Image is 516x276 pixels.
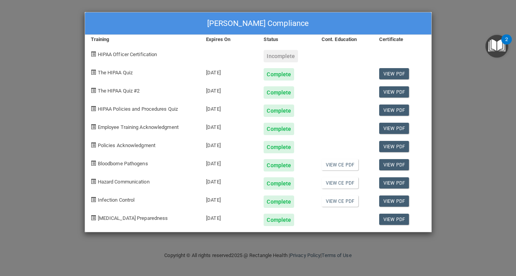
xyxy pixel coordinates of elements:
a: View PDF [379,214,409,225]
a: View PDF [379,86,409,98]
div: Complete [264,105,294,117]
a: View PDF [379,123,409,134]
span: [MEDICAL_DATA] Preparedness [98,215,168,221]
span: HIPAA Policies and Procedures Quiz [98,106,178,112]
span: HIPAA Officer Certification [98,51,157,57]
div: [DATE] [200,190,258,208]
div: Training [85,35,201,44]
div: Complete [264,177,294,190]
a: View PDF [379,159,409,170]
div: [DATE] [200,153,258,171]
div: Certificate [373,35,431,44]
div: [DATE] [200,99,258,117]
div: Complete [264,214,294,226]
span: The HIPAA Quiz [98,70,133,75]
div: Complete [264,141,294,153]
div: [DATE] [200,208,258,226]
div: [DATE] [200,62,258,81]
div: Complete [264,159,294,171]
div: Expires On [200,35,258,44]
div: [DATE] [200,117,258,135]
div: [DATE] [200,135,258,153]
div: Incomplete [264,50,298,62]
a: View PDF [379,105,409,116]
div: Complete [264,195,294,208]
a: View PDF [379,195,409,207]
span: Bloodborne Pathogens [98,161,148,166]
a: View PDF [379,177,409,189]
span: The HIPAA Quiz #2 [98,88,140,94]
a: View CE PDF [322,177,358,189]
div: [DATE] [200,171,258,190]
div: Status [258,35,315,44]
div: Complete [264,123,294,135]
div: Complete [264,86,294,99]
span: Infection Control [98,197,135,203]
div: Complete [264,68,294,81]
div: Cont. Education [316,35,373,44]
div: [PERSON_NAME] Compliance [85,12,431,35]
span: Policies Acknowledgment [98,142,155,148]
button: Open Resource Center, 2 new notifications [485,35,508,58]
a: View PDF [379,141,409,152]
a: View CE PDF [322,195,358,207]
a: View CE PDF [322,159,358,170]
div: [DATE] [200,81,258,99]
span: Employee Training Acknowledgment [98,124,179,130]
span: Hazard Communication [98,179,150,185]
div: 2 [505,39,508,50]
a: View PDF [379,68,409,79]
